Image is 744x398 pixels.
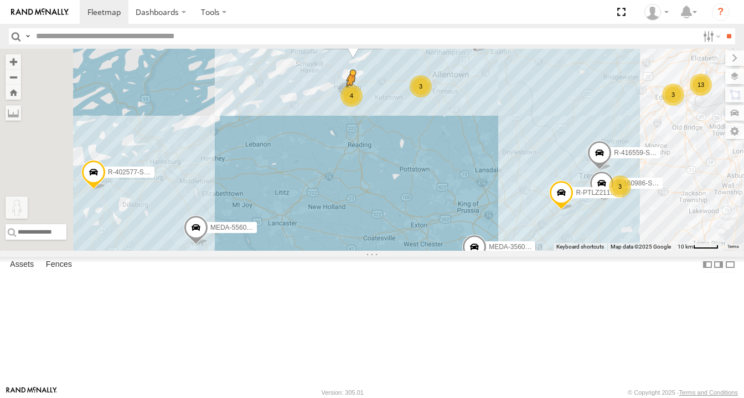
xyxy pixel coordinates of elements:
label: Dock Summary Table to the Right [713,257,724,273]
span: R-160986-Swing [616,179,665,187]
span: Map data ©2025 Google [611,244,671,250]
i: ? [712,3,730,21]
div: © Copyright 2025 - [628,389,738,396]
label: Dock Summary Table to the Left [702,257,713,273]
div: 3 [410,75,432,97]
a: Terms [727,245,739,249]
label: Fences [40,257,77,272]
div: 13 [690,74,712,96]
label: Hide Summary Table [725,257,736,273]
a: Terms and Conditions [679,389,738,396]
button: Map Scale: 10 km per 42 pixels [674,243,722,251]
button: Keyboard shortcuts [556,243,604,251]
label: Assets [4,257,39,272]
a: Visit our Website [6,387,57,398]
label: Search Filter Options [699,28,722,44]
div: Wibert Ortiz [640,4,673,20]
label: Search Query [23,28,32,44]
button: Zoom in [6,54,21,69]
label: Measure [6,105,21,121]
div: Version: 305.01 [322,389,364,396]
span: MEDA-556004-Swing [210,224,274,231]
span: R-PTLZ211377-Swing [576,189,642,197]
img: rand-logo.svg [11,8,69,16]
div: 3 [609,175,631,198]
label: Map Settings [725,123,744,139]
span: R-402577-Swing [108,168,157,175]
span: 10 km [678,244,693,250]
button: Zoom out [6,69,21,85]
button: Drag Pegman onto the map to open Street View [6,197,28,219]
button: Zoom Home [6,85,21,100]
span: MEDA-356006-Roll [489,243,546,251]
span: R-416559-Swing [614,149,663,157]
div: 3 [662,84,684,106]
div: 4 [340,85,363,107]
